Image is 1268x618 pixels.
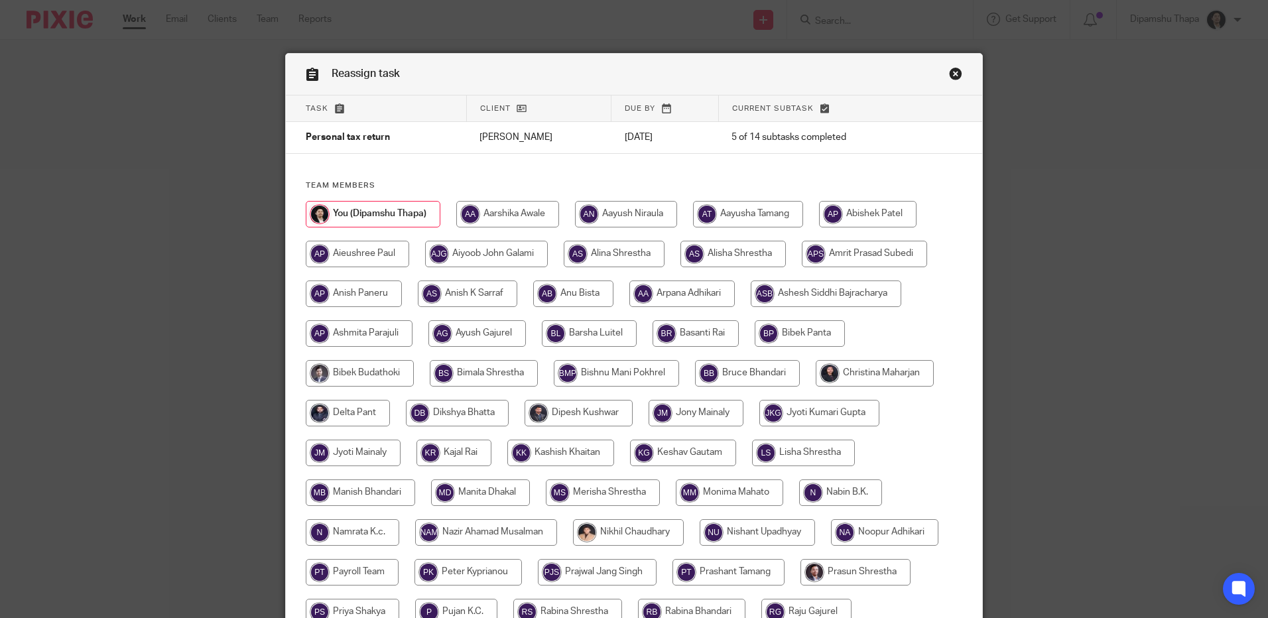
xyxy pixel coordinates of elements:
span: Task [306,105,328,112]
span: Personal tax return [306,133,390,143]
span: Reassign task [332,68,400,79]
a: Close this dialog window [949,67,962,85]
td: 5 of 14 subtasks completed [718,122,924,154]
p: [DATE] [625,131,706,144]
p: [PERSON_NAME] [479,131,598,144]
span: Client [480,105,511,112]
h4: Team members [306,180,962,191]
span: Due by [625,105,655,112]
span: Current subtask [732,105,814,112]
